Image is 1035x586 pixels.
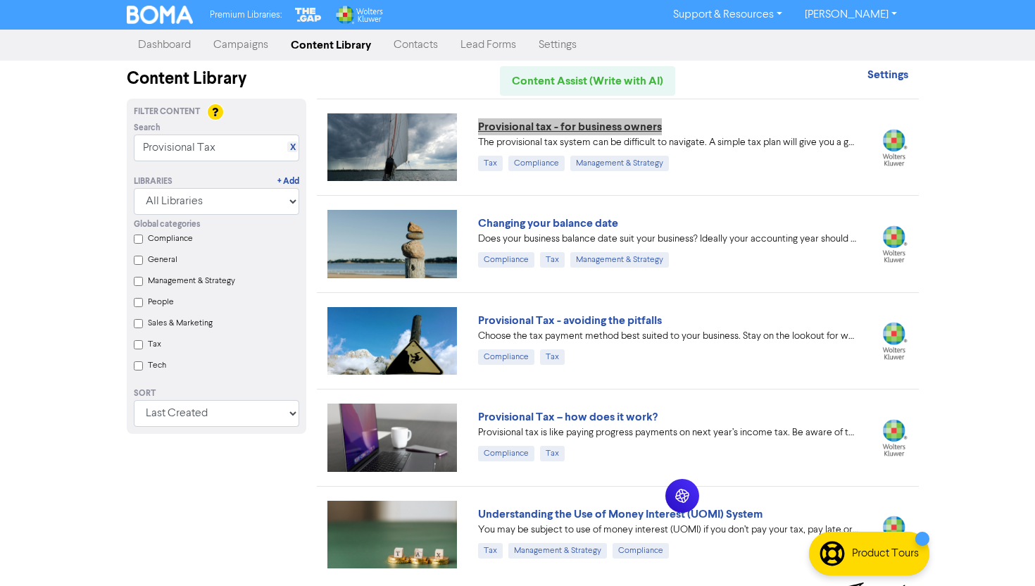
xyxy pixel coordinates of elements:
[540,349,565,365] div: Tax
[879,419,908,456] img: wolterskluwer
[478,232,858,247] div: Does your business balance date suit your business? Ideally your accounting year should finish on...
[277,175,299,188] a: + Add
[478,410,658,424] a: Provisional Tax – how does it work?
[508,543,607,559] div: Management & Strategy
[793,4,908,26] a: [PERSON_NAME]
[527,31,588,59] a: Settings
[508,156,565,171] div: Compliance
[382,31,449,59] a: Contacts
[134,218,299,231] div: Global categories
[293,6,324,24] img: The Gap
[540,446,565,461] div: Tax
[613,543,669,559] div: Compliance
[127,66,306,92] div: Content Library
[478,507,763,521] a: Understanding the Use of Money Interest (UOMI) System
[202,31,280,59] a: Campaigns
[478,216,618,230] a: Changing your balance date
[134,106,299,118] div: Filter Content
[134,122,161,135] span: Search
[867,70,908,81] a: Settings
[127,31,202,59] a: Dashboard
[879,322,908,359] img: wolters_kluwer
[478,523,858,537] div: You may be subject to use of money interest (UOMI) if you don’t pay your tax, pay late or underpa...
[334,6,382,24] img: Wolters Kluwer
[540,252,565,268] div: Tax
[449,31,527,59] a: Lead Forms
[879,225,908,263] img: wolters_kluwer
[134,387,299,400] div: Sort
[127,6,193,24] img: BOMA Logo
[280,31,382,59] a: Content Library
[148,359,166,372] label: Tech
[148,275,235,287] label: Management & Strategy
[570,252,669,268] div: Management & Strategy
[134,175,172,188] div: Libraries
[148,254,177,266] label: General
[478,329,858,344] div: Choose the tax payment method best suited to your business. Stay on the lookout for ways to maxim...
[478,446,534,461] div: Compliance
[879,516,908,553] img: wolterskluwer
[478,349,534,365] div: Compliance
[500,66,675,96] a: Content Assist (Write with AI)
[867,68,908,82] strong: Settings
[290,142,296,153] a: X
[478,252,534,268] div: Compliance
[879,129,908,166] img: wolters_kluwer
[570,156,669,171] div: Management & Strategy
[662,4,793,26] a: Support & Resources
[148,317,213,330] label: Sales & Marketing
[148,296,174,308] label: People
[148,338,161,351] label: Tax
[478,543,503,559] div: Tax
[478,135,858,150] div: The provisional tax system can be difficult to navigate. A simple tax plan will give you a genera...
[478,425,858,440] div: Provisional tax is like paying progress payments on next year’s income tax. Be aware of the rules...
[148,232,193,245] label: Compliance
[478,313,662,328] a: Provisional Tax - avoiding the pitfalls
[478,156,503,171] div: Tax
[965,518,1035,586] iframe: Chat Widget
[210,11,282,20] span: Premium Libraries:
[478,120,662,134] a: Provisional tax - for business owners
